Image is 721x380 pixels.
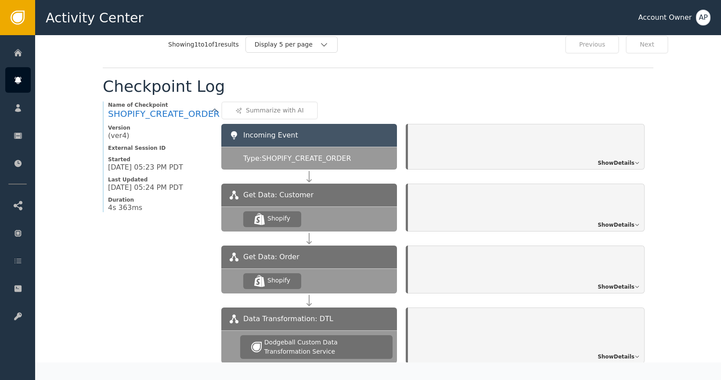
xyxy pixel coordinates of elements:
div: Shopify [267,214,290,223]
button: AP [696,10,710,25]
span: Type: SHOPIFY_CREATE_ORDER [243,153,351,164]
span: Activity Center [46,8,144,28]
span: Show Details [598,283,634,291]
span: [DATE] 05:23 PM PDT [108,163,183,172]
span: Version [108,124,213,131]
span: Show Details [598,353,634,361]
span: SHOPIFY_CREATE_ORDER [108,109,220,119]
div: Checkpoint Log [103,79,653,94]
div: Display 5 per page [255,40,320,49]
span: External Session ID [108,145,213,152]
span: 4s 363ms [108,203,142,212]
span: Data Transformation: DTL [243,314,333,324]
span: Get Data: Customer [243,190,314,200]
span: Incoming Event [243,131,298,139]
div: Account Owner [638,12,692,23]
span: Name of Checkpoint [108,101,213,109]
span: (ver 4 ) [108,131,130,140]
div: Shopify [267,276,290,285]
span: [DATE] 05:24 PM PDT [108,183,183,192]
span: Started [108,156,213,163]
button: Display 5 per page [245,36,338,53]
div: Dodgeball Custom Data Transformation Service [264,338,382,356]
span: Show Details [598,159,634,167]
div: Showing 1 to 1 of 1 results [168,40,239,49]
span: Duration [108,196,213,203]
span: Last Updated [108,176,213,183]
span: Get Data: Order [243,252,299,262]
span: Show Details [598,221,634,229]
a: SHOPIFY_CREATE_ORDER [108,109,213,120]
